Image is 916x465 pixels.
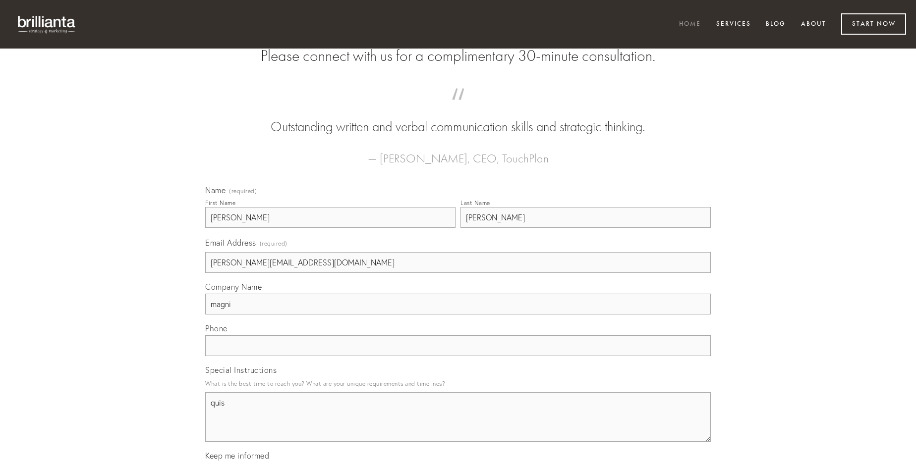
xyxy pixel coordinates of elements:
[710,16,757,33] a: Services
[205,365,277,375] span: Special Instructions
[205,323,228,333] span: Phone
[795,16,833,33] a: About
[205,377,711,390] p: What is the best time to reach you? What are your unique requirements and timelines?
[205,185,226,195] span: Name
[205,199,235,207] div: First Name
[673,16,707,33] a: Home
[221,98,695,117] span: “
[221,137,695,168] figcaption: — [PERSON_NAME], CEO, TouchPlan
[229,188,257,194] span: (required)
[221,98,695,137] blockquote: Outstanding written and verbal communication skills and strategic thinking.
[10,10,84,39] img: brillianta - research, strategy, marketing
[841,13,906,35] a: Start Now
[205,451,269,461] span: Keep me informed
[260,237,287,250] span: (required)
[205,392,711,442] textarea: quis
[759,16,792,33] a: Blog
[205,282,262,292] span: Company Name
[205,238,256,248] span: Email Address
[205,47,711,65] h2: Please connect with us for a complimentary 30-minute consultation.
[460,199,490,207] div: Last Name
